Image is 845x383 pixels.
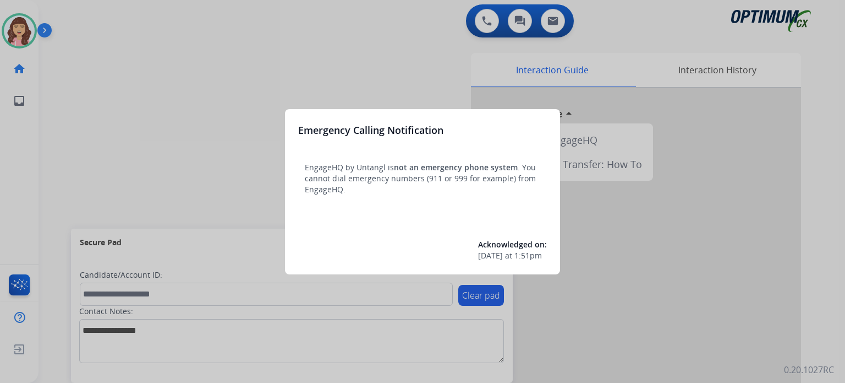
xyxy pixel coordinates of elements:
[784,363,834,376] p: 0.20.1027RC
[394,162,518,172] span: not an emergency phone system
[514,250,542,261] span: 1:51pm
[478,250,547,261] div: at
[298,122,443,138] h3: Emergency Calling Notification
[478,250,503,261] span: [DATE]
[478,239,547,250] span: Acknowledged on:
[305,162,540,195] p: EngageHQ by Untangl is . You cannot dial emergency numbers (911 or 999 for example) from EngageHQ.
